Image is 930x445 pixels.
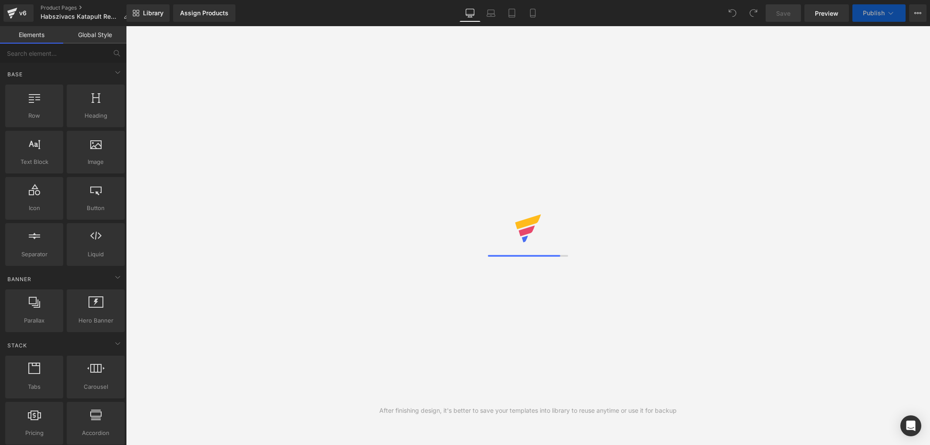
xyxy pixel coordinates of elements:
[522,4,543,22] a: Mobile
[69,382,122,391] span: Carousel
[460,4,480,22] a: Desktop
[501,4,522,22] a: Tablet
[7,275,32,283] span: Banner
[180,10,228,17] div: Assign Products
[143,9,164,17] span: Library
[745,4,762,22] button: Redo
[863,10,885,17] span: Publish
[8,382,61,391] span: Tabs
[852,4,906,22] button: Publish
[69,428,122,438] span: Accordion
[63,26,126,44] a: Global Style
[724,4,741,22] button: Undo
[909,4,927,22] button: More
[379,406,677,415] div: After finishing design, it's better to save your templates into library to reuse anytime or use i...
[126,4,170,22] a: New Library
[41,4,136,11] a: Product Pages
[7,341,28,350] span: Stack
[3,4,34,22] a: v6
[8,250,61,259] span: Separator
[69,111,122,120] span: Heading
[480,4,501,22] a: Laptop
[8,111,61,120] span: Row
[41,13,120,20] span: Habszivacs Katapult Repülő
[69,250,122,259] span: Liquid
[69,316,122,325] span: Hero Banner
[8,157,61,166] span: Text Block
[69,157,122,166] span: Image
[69,204,122,213] span: Button
[8,316,61,325] span: Parallax
[7,70,24,78] span: Base
[8,204,61,213] span: Icon
[8,428,61,438] span: Pricing
[804,4,849,22] a: Preview
[815,9,838,18] span: Preview
[900,415,921,436] div: Open Intercom Messenger
[17,7,28,19] div: v6
[776,9,790,18] span: Save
